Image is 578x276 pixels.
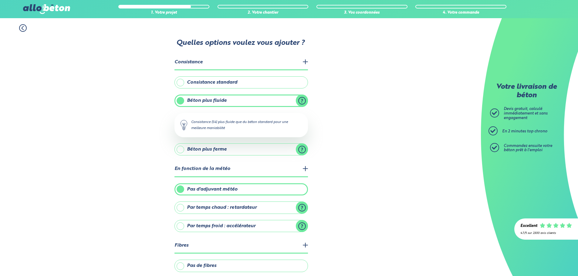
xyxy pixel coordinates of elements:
[174,183,308,195] label: Pas d'adjuvant météo
[118,11,209,15] div: 1. Votre projet
[316,11,407,15] div: 3. Vos coordonnées
[524,252,571,269] iframe: Help widget launcher
[218,11,309,15] div: 2. Votre chantier
[174,220,308,232] label: Par temps froid : accélérateur
[502,129,547,133] span: En 2 minutes top chrono
[174,55,308,70] legend: Consistance
[174,95,308,107] label: Béton plus fluide
[492,83,561,100] p: Votre livraison de béton
[504,144,552,152] span: Commandez ensuite votre béton prêt à l'emploi
[174,39,307,48] p: Quelles options voulez vous ajouter ?
[23,4,70,14] img: allobéton
[174,143,308,155] label: Béton plus ferme
[520,224,537,228] div: Excellent
[174,113,308,137] div: Consistance (S4) plus fluide que du béton standard pour une meilleure maniabilité
[174,238,308,254] legend: Fibres
[174,161,308,177] legend: En fonction de la météo
[174,76,308,88] label: Consistance standard
[504,107,548,120] span: Devis gratuit, calculé immédiatement et sans engagement
[520,231,572,235] div: 4.7/5 sur 2300 avis clients
[174,260,308,272] label: Pas de fibres
[415,11,506,15] div: 4. Votre commande
[174,201,308,214] label: Par temps chaud : retardateur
